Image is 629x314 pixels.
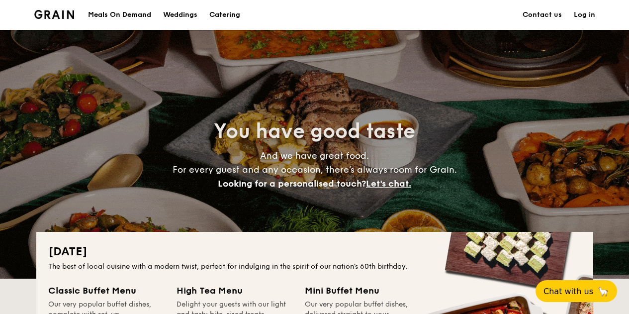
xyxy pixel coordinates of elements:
div: Classic Buffet Menu [48,284,165,298]
div: High Tea Menu [177,284,293,298]
h2: [DATE] [48,244,581,260]
img: Grain [34,10,75,19]
span: And we have great food. For every guest and any occasion, there’s always room for Grain. [173,150,457,189]
span: 🦙 [597,286,609,297]
div: Mini Buffet Menu [305,284,421,298]
span: Looking for a personalised touch? [218,178,366,189]
a: Logotype [34,10,75,19]
div: The best of local cuisine with a modern twist, perfect for indulging in the spirit of our nation’... [48,262,581,272]
span: Chat with us [543,287,593,296]
span: Let's chat. [366,178,411,189]
button: Chat with us🦙 [536,280,617,302]
span: You have good taste [214,119,415,143]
